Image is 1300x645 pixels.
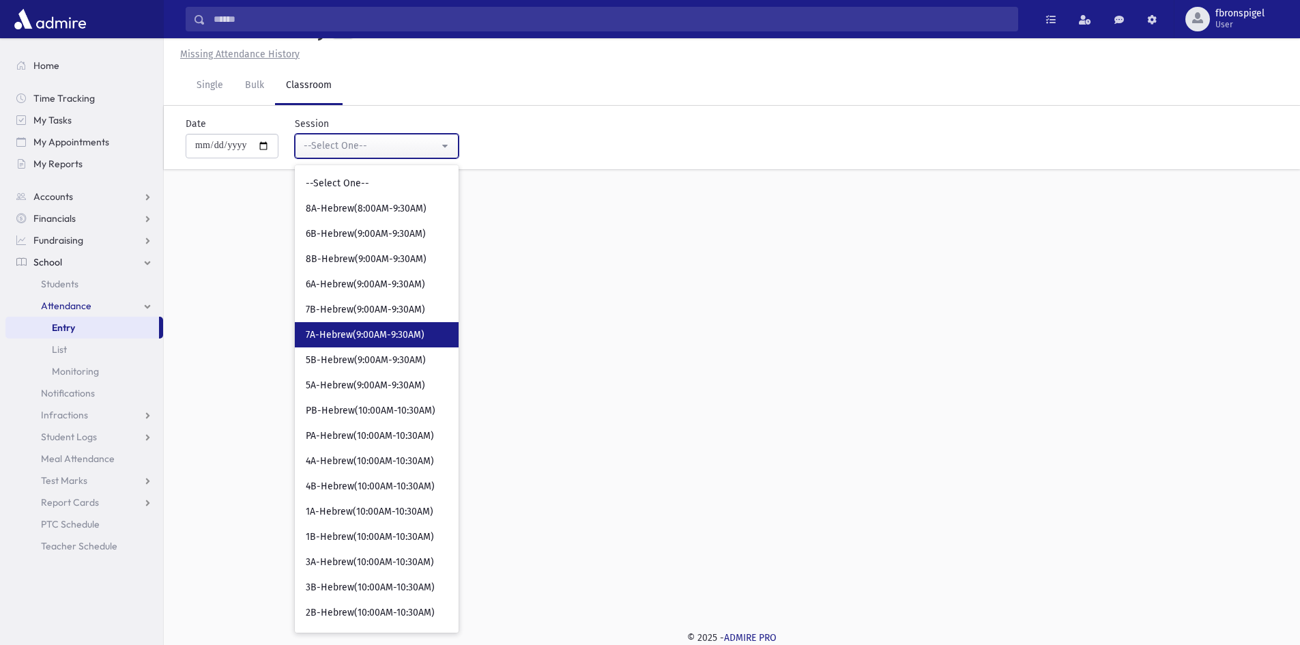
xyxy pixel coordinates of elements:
span: 8B-Hebrew(9:00AM-9:30AM) [306,253,427,266]
span: School [33,256,62,268]
span: 4A-Hebrew(10:00AM-10:30AM) [306,455,434,468]
a: Meal Attendance [5,448,163,470]
a: My Appointments [5,131,163,153]
a: PTC Schedule [5,513,163,535]
span: Report Cards [41,496,99,508]
a: Time Tracking [5,87,163,109]
span: Entry [52,321,75,334]
span: 6B-Hebrew(9:00AM-9:30AM) [306,227,426,241]
a: Classroom [275,67,343,105]
a: Student Logs [5,426,163,448]
a: My Reports [5,153,163,175]
span: 7B-Hebrew(9:00AM-9:30AM) [306,303,425,317]
span: 3B-Hebrew(10:00AM-10:30AM) [306,581,435,594]
span: --Select One-- [306,177,369,190]
span: Teacher Schedule [41,540,117,552]
a: Fundraising [5,229,163,251]
span: Accounts [33,190,73,203]
span: 4B-Hebrew(10:00AM-10:30AM) [306,480,435,493]
span: 5B-Hebrew(9:00AM-9:30AM) [306,354,426,367]
a: List [5,339,163,360]
span: PA-Hebrew(10:00AM-10:30AM) [306,429,434,443]
span: 1B-Hebrew(10:00AM-10:30AM) [306,530,434,544]
a: Report Cards [5,491,163,513]
span: 7A-Hebrew(9:00AM-9:30AM) [306,328,424,342]
span: 2B-Hebrew(10:00AM-10:30AM) [306,606,435,620]
span: 8A-Hebrew(8:00AM-9:30AM) [306,202,427,216]
span: Test Marks [41,474,87,487]
a: Monitoring [5,360,163,382]
span: My Appointments [33,136,109,148]
div: © 2025 - [186,631,1278,645]
a: Notifications [5,382,163,404]
span: PTC Schedule [41,518,100,530]
u: Missing Attendance History [180,48,300,60]
a: Single [186,67,234,105]
label: Session [295,117,329,131]
span: Financials [33,212,76,225]
a: My Tasks [5,109,163,131]
span: 3A-Hebrew(10:00AM-10:30AM) [306,556,434,569]
span: My Reports [33,158,83,170]
label: Date [186,117,206,131]
span: List [52,343,67,356]
span: 5A-Hebrew(9:00AM-9:30AM) [306,379,425,392]
a: Test Marks [5,470,163,491]
input: Search [205,7,1017,31]
span: Infractions [41,409,88,421]
a: Home [5,55,163,76]
a: Entry [5,317,159,339]
span: 1A-Hebrew(10:00AM-10:30AM) [306,505,433,519]
a: School [5,251,163,273]
a: Missing Attendance History [175,48,300,60]
img: AdmirePro [11,5,89,33]
span: fbronspigel [1215,8,1265,19]
span: Notifications [41,387,95,399]
button: --Select One-- [295,134,459,158]
span: Students [41,278,78,290]
a: Financials [5,207,163,229]
span: 6A-Hebrew(9:00AM-9:30AM) [306,278,425,291]
span: PB-Hebrew(10:00AM-10:30AM) [306,404,435,418]
a: Teacher Schedule [5,535,163,557]
a: Bulk [234,67,275,105]
span: Meal Attendance [41,453,115,465]
span: Attendance [41,300,91,312]
a: Attendance [5,295,163,317]
span: Student Logs [41,431,97,443]
span: Time Tracking [33,92,95,104]
a: Infractions [5,404,163,426]
div: --Select One-- [304,139,439,153]
a: Accounts [5,186,163,207]
a: Students [5,273,163,295]
span: My Tasks [33,114,72,126]
span: Home [33,59,59,72]
span: Fundraising [33,234,83,246]
span: User [1215,19,1265,30]
span: Monitoring [52,365,99,377]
